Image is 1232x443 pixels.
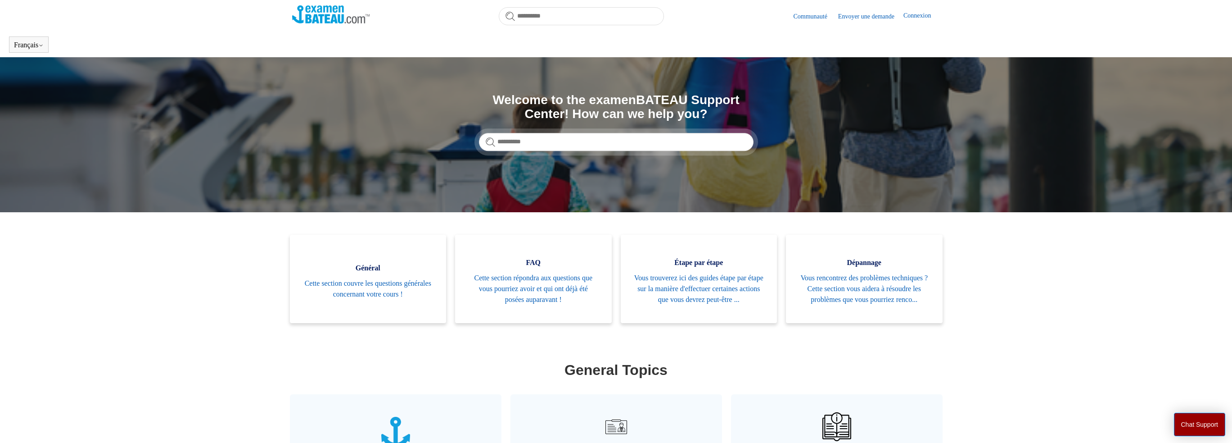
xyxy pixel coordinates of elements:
[455,235,612,323] a: FAQ Cette section répondra aux questions que vous pourriez avoir et qui ont déjà été posées aupar...
[290,235,447,323] a: Général Cette section couvre les questions générales concernant votre cours !
[793,12,836,21] a: Communauté
[292,359,940,381] h1: General Topics
[14,41,44,49] button: Français
[479,93,754,121] h1: Welcome to the examenBATEAU Support Center! How can we help you?
[602,412,631,441] img: 01JRG6G4NA4NJ1BVG8MJM761YH
[786,235,943,323] a: Dépannage Vous rencontrez des problèmes techniques ? Cette section vous aidera à résoudre les pro...
[822,412,851,441] img: 01JHREV2E6NG3DHE8VTG8QH796
[1174,413,1226,436] button: Chat Support
[799,273,929,305] span: Vous rencontrez des problèmes techniques ? Cette section vous aidera à résoudre les problèmes que...
[303,278,433,300] span: Cette section couvre les questions générales concernant votre cours !
[799,257,929,268] span: Dépannage
[469,273,598,305] span: Cette section répondra aux questions que vous pourriez avoir et qui ont déjà été posées auparavant !
[479,133,754,151] input: Rechercher
[303,263,433,274] span: Général
[292,5,370,23] img: Page d’accueil du Centre d’aide Examen Bateau
[903,11,940,22] a: Connexion
[499,7,664,25] input: Rechercher
[634,273,764,305] span: Vous trouverez ici des guides étape par étape sur la manière d'effectuer certaines actions que vo...
[634,257,764,268] span: Étape par étape
[621,235,777,323] a: Étape par étape Vous trouverez ici des guides étape par étape sur la manière d'effectuer certaine...
[469,257,598,268] span: FAQ
[838,12,903,21] a: Envoyer une demande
